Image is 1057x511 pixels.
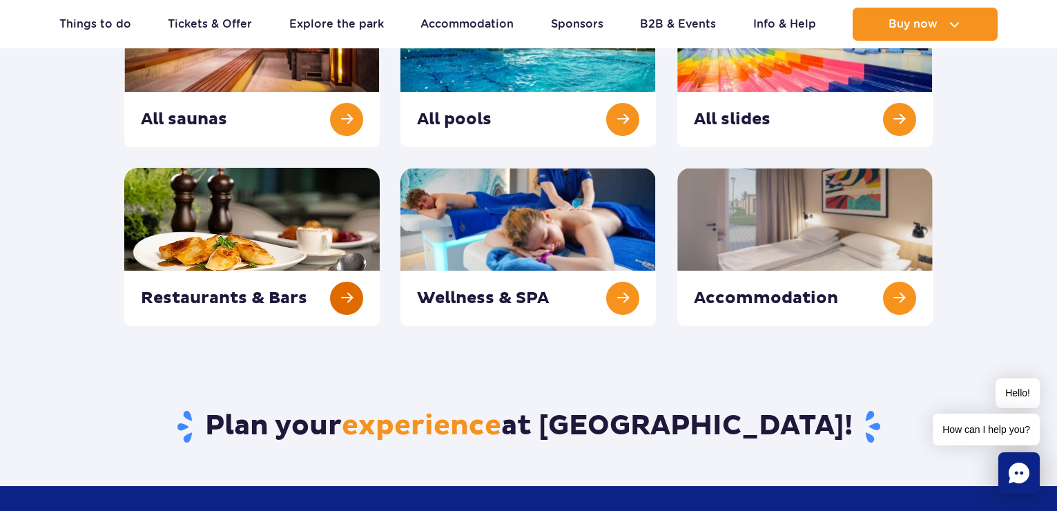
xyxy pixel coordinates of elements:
a: Sponsors [551,8,603,41]
a: Explore the park [289,8,384,41]
span: Buy now [889,18,938,30]
span: How can I help you? [933,414,1040,445]
h3: Plan your at [GEOGRAPHIC_DATA]! [124,409,933,445]
a: Things to do [59,8,131,41]
span: experience [342,409,501,443]
a: Accommodation [420,8,514,41]
a: B2B & Events [640,8,716,41]
div: Chat [998,452,1040,494]
a: Tickets & Offer [168,8,252,41]
button: Buy now [853,8,998,41]
a: Info & Help [753,8,816,41]
span: Hello! [996,378,1040,408]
